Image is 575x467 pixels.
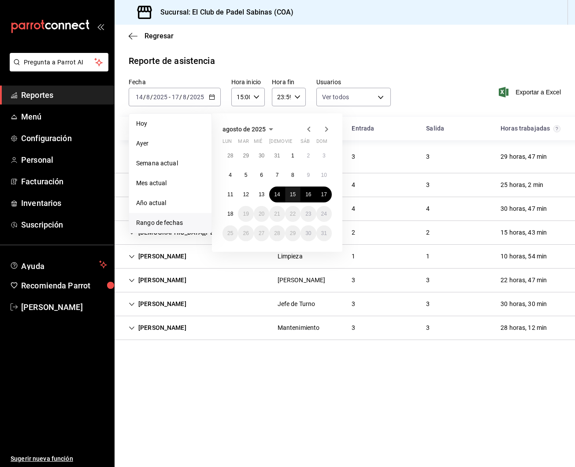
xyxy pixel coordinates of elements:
button: 14 de agosto de 2025 [269,187,285,202]
button: 30 de agosto de 2025 [300,225,316,241]
button: 21 de agosto de 2025 [269,206,285,222]
div: Cell [122,248,193,265]
button: 31 de agosto de 2025 [316,225,332,241]
button: 13 de agosto de 2025 [254,187,269,202]
div: Cell [345,296,362,312]
div: Cell [493,201,554,217]
button: 22 de agosto de 2025 [285,206,300,222]
button: 25 de agosto de 2025 [223,225,238,241]
div: Cell [122,272,193,288]
div: Cell [345,272,362,288]
abbr: sábado [300,138,310,148]
button: 17 de agosto de 2025 [316,187,332,202]
div: Cell [493,272,554,288]
abbr: 7 de agosto de 2025 [276,172,279,178]
button: 2 de agosto de 2025 [300,148,316,164]
abbr: 16 de agosto de 2025 [305,191,311,198]
span: Ayuda [21,259,96,270]
div: Cell [419,248,437,265]
svg: El total de horas trabajadas por usuario es el resultado de la suma redondeada del registro de ho... [553,125,560,132]
div: Cell [493,248,554,265]
span: Rango de fechas [136,218,204,228]
div: Cell [419,320,437,336]
abbr: 15 de agosto de 2025 [290,191,296,198]
abbr: 26 de agosto de 2025 [243,230,249,236]
input: -- [146,93,150,101]
span: Semana actual [136,159,204,168]
input: -- [171,93,179,101]
abbr: 30 de julio de 2025 [259,153,264,159]
abbr: 28 de julio de 2025 [227,153,233,159]
label: Hora inicio [231,79,265,85]
h3: Sucursal: El Club de Padel Sabinas (COA) [153,7,293,18]
abbr: 1 de agosto de 2025 [291,153,294,159]
abbr: 2 de agosto de 2025 [307,153,310,159]
div: Cell [419,296,437,312]
abbr: 8 de agosto de 2025 [291,172,294,178]
abbr: lunes [223,138,232,148]
button: 28 de julio de 2025 [223,148,238,164]
div: Cell [419,224,437,241]
button: 24 de agosto de 2025 [316,206,332,222]
div: Cell [122,224,259,241]
span: / [150,93,153,101]
div: HeadCell [345,120,419,137]
span: Reportes [21,89,107,101]
div: Mantenimiento [278,323,320,333]
abbr: 23 de agosto de 2025 [305,211,311,217]
div: Cell [122,201,243,217]
span: Configuración [21,132,107,144]
span: Facturación [21,176,107,187]
abbr: 4 de agosto de 2025 [229,172,232,178]
div: Cell [122,177,193,193]
label: Fecha [129,79,221,85]
div: Cell [271,320,327,336]
abbr: 12 de agosto de 2025 [243,191,249,198]
abbr: 29 de julio de 2025 [243,153,249,159]
span: Ver todos [322,93,349,101]
abbr: 27 de agosto de 2025 [259,230,264,236]
abbr: 14 de agosto de 2025 [274,191,280,198]
button: 10 de agosto de 2025 [316,167,332,183]
span: Personal [21,154,107,166]
button: 3 de agosto de 2025 [316,148,332,164]
span: [PERSON_NAME] [21,301,107,313]
span: Año actual [136,198,204,208]
abbr: 18 de agosto de 2025 [227,211,233,217]
button: 19 de agosto de 2025 [238,206,253,222]
div: Row [115,269,575,292]
button: 18 de agosto de 2025 [223,206,238,222]
abbr: 3 de agosto de 2025 [323,153,326,159]
button: 12 de agosto de 2025 [238,187,253,202]
button: 15 de agosto de 2025 [285,187,300,202]
div: Cell [419,149,437,165]
button: 9 de agosto de 2025 [300,167,316,183]
div: Cell [345,320,362,336]
div: Cell [419,201,437,217]
abbr: 29 de agosto de 2025 [290,230,296,236]
abbr: miércoles [254,138,262,148]
span: / [179,93,182,101]
div: Row [115,221,575,245]
label: Usuarios [316,79,391,85]
span: - [169,93,171,101]
div: Row [115,292,575,316]
a: Pregunta a Parrot AI [6,64,108,73]
button: Exportar a Excel [501,87,561,97]
button: 27 de agosto de 2025 [254,225,269,241]
abbr: 20 de agosto de 2025 [259,211,264,217]
button: 16 de agosto de 2025 [300,187,316,202]
div: Cell [493,177,550,193]
div: Cell [122,296,193,312]
button: 7 de agosto de 2025 [269,167,285,183]
span: Recomienda Parrot [21,280,107,291]
div: Cell [271,272,333,288]
div: Row [115,173,575,197]
div: Cell [493,149,554,165]
abbr: 24 de agosto de 2025 [321,211,327,217]
abbr: 6 de agosto de 2025 [260,172,263,178]
abbr: 17 de agosto de 2025 [321,191,327,198]
abbr: 5 de agosto de 2025 [245,172,248,178]
input: ---- [153,93,168,101]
